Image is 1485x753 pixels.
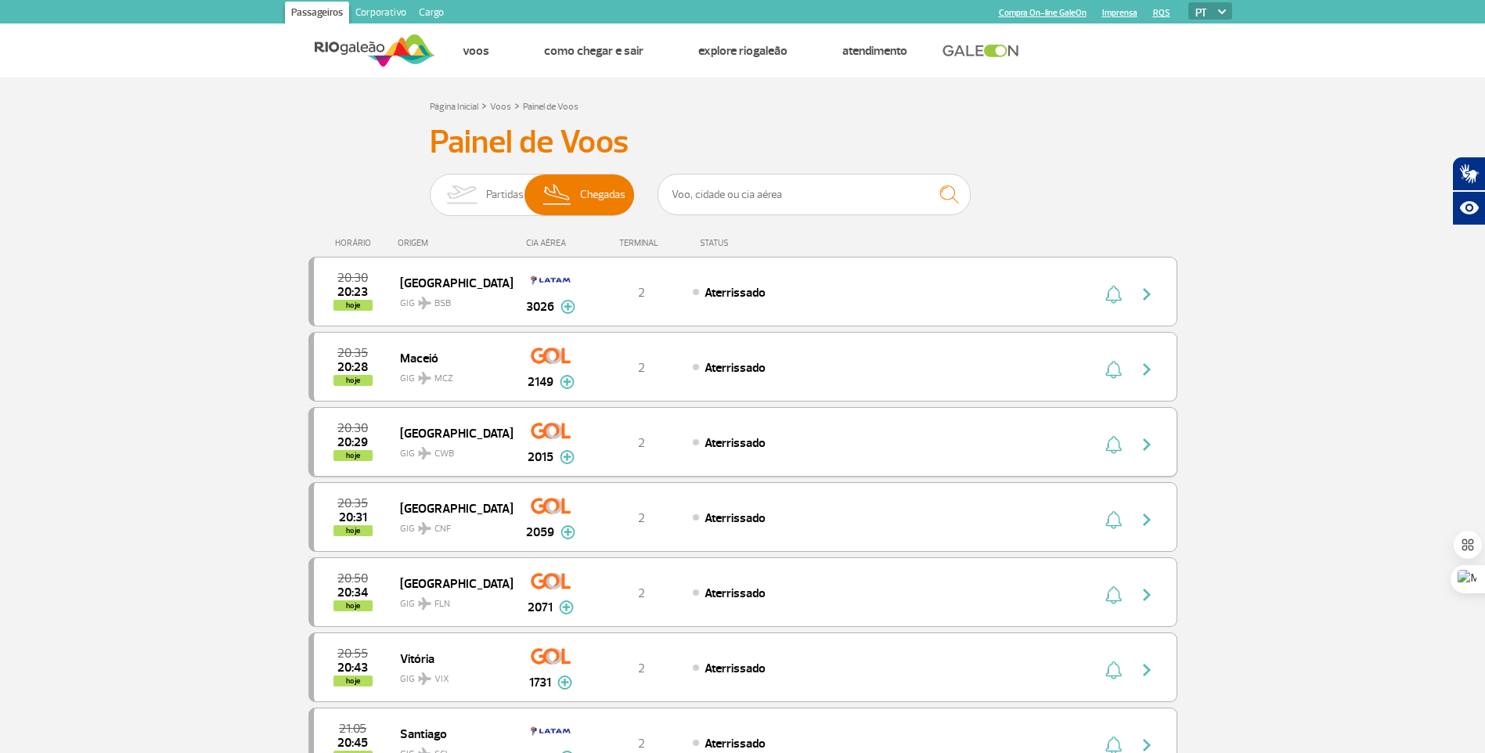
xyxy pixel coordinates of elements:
span: 2059 [526,523,554,542]
img: slider-embarque [437,175,486,215]
a: Explore RIOgaleão [698,43,788,59]
button: Abrir tradutor de língua de sinais. [1452,157,1485,191]
a: RQS [1153,8,1170,18]
span: Aterrissado [705,435,766,451]
span: 2 [638,435,645,451]
div: ORIGEM [398,238,512,248]
img: destiny_airplane.svg [418,597,431,610]
span: VIX [434,672,449,686]
span: Maceió [400,348,500,368]
img: seta-direita-painel-voo.svg [1137,661,1156,679]
img: sino-painel-voo.svg [1105,661,1122,679]
img: destiny_airplane.svg [418,447,431,459]
span: GIG [400,363,500,386]
span: GIG [400,513,500,536]
img: destiny_airplane.svg [418,372,431,384]
img: seta-direita-painel-voo.svg [1137,435,1156,454]
span: MCZ [434,372,453,386]
a: Voos [490,101,511,113]
span: CNF [434,522,451,536]
img: mais-info-painel-voo.svg [560,375,575,389]
span: 3026 [526,297,554,316]
img: sino-painel-voo.svg [1105,510,1122,529]
div: Plugin de acessibilidade da Hand Talk. [1452,157,1485,225]
span: GIG [400,589,500,611]
span: hoje [333,450,373,461]
h3: Painel de Voos [430,123,1056,162]
span: [GEOGRAPHIC_DATA] [400,423,500,443]
a: Voos [463,43,489,59]
a: Atendimento [842,43,907,59]
span: GIG [400,438,500,461]
span: FLN [434,597,450,611]
span: 2025-09-24 20:29:17 [337,437,368,448]
span: [GEOGRAPHIC_DATA] [400,573,500,593]
span: Vitória [400,648,500,668]
a: Compra On-line GaleOn [999,8,1087,18]
span: 2025-09-24 20:28:48 [337,362,368,373]
img: seta-direita-painel-voo.svg [1137,360,1156,379]
img: sino-painel-voo.svg [1105,435,1122,454]
a: > [481,96,487,114]
span: 2 [638,285,645,301]
span: 2 [638,510,645,526]
span: 2025-09-24 20:50:00 [337,573,368,584]
span: 2 [638,360,645,376]
img: sino-painel-voo.svg [1105,285,1122,304]
span: GIG [400,664,500,686]
span: 1731 [529,673,551,692]
span: hoje [333,525,373,536]
span: GIG [400,288,500,311]
span: Santiago [400,723,500,744]
span: 2025-09-24 21:05:00 [339,723,366,734]
img: mais-info-painel-voo.svg [557,676,572,690]
a: Página Inicial [430,101,478,113]
span: [GEOGRAPHIC_DATA] [400,498,500,518]
span: 2025-09-24 20:35:00 [337,498,368,509]
span: 2025-09-24 20:35:00 [337,348,368,358]
img: sino-painel-voo.svg [1105,360,1122,379]
span: [GEOGRAPHIC_DATA] [400,272,500,293]
img: destiny_airplane.svg [418,297,431,309]
div: TERMINAL [590,238,692,248]
span: 2071 [528,598,553,617]
a: Imprensa [1102,8,1137,18]
input: Voo, cidade ou cia aérea [658,174,971,215]
img: sino-painel-voo.svg [1105,585,1122,604]
img: seta-direita-painel-voo.svg [1137,585,1156,604]
span: 2015 [528,448,553,467]
img: slider-desembarque [535,175,581,215]
span: 2 [638,585,645,601]
span: Aterrissado [705,661,766,676]
span: Aterrissado [705,285,766,301]
span: hoje [333,600,373,611]
span: 2025-09-24 20:34:55 [337,587,368,598]
img: seta-direita-painel-voo.svg [1137,285,1156,304]
button: Abrir recursos assistivos. [1452,191,1485,225]
span: Aterrissado [705,736,766,751]
div: STATUS [692,238,820,248]
span: 2025-09-24 20:55:00 [337,648,368,659]
a: Cargo [413,2,450,27]
span: 2025-09-24 20:30:00 [337,423,368,434]
span: 2025-09-24 20:31:05 [339,512,367,523]
a: Painel de Voos [523,101,579,113]
span: 2025-09-24 20:45:00 [337,737,368,748]
span: hoje [333,300,373,311]
img: mais-info-painel-voo.svg [559,600,574,614]
a: Passageiros [285,2,349,27]
span: hoje [333,676,373,686]
span: 2025-09-24 20:23:34 [337,286,368,297]
div: CIA AÉREA [512,238,590,248]
img: mais-info-painel-voo.svg [560,525,575,539]
span: Aterrissado [705,510,766,526]
img: destiny_airplane.svg [418,522,431,535]
img: mais-info-painel-voo.svg [560,300,575,314]
span: 2 [638,661,645,676]
img: destiny_airplane.svg [418,672,431,685]
div: HORÁRIO [313,238,398,248]
span: BSB [434,297,451,311]
span: Aterrissado [705,585,766,601]
span: CWB [434,447,454,461]
a: > [514,96,520,114]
